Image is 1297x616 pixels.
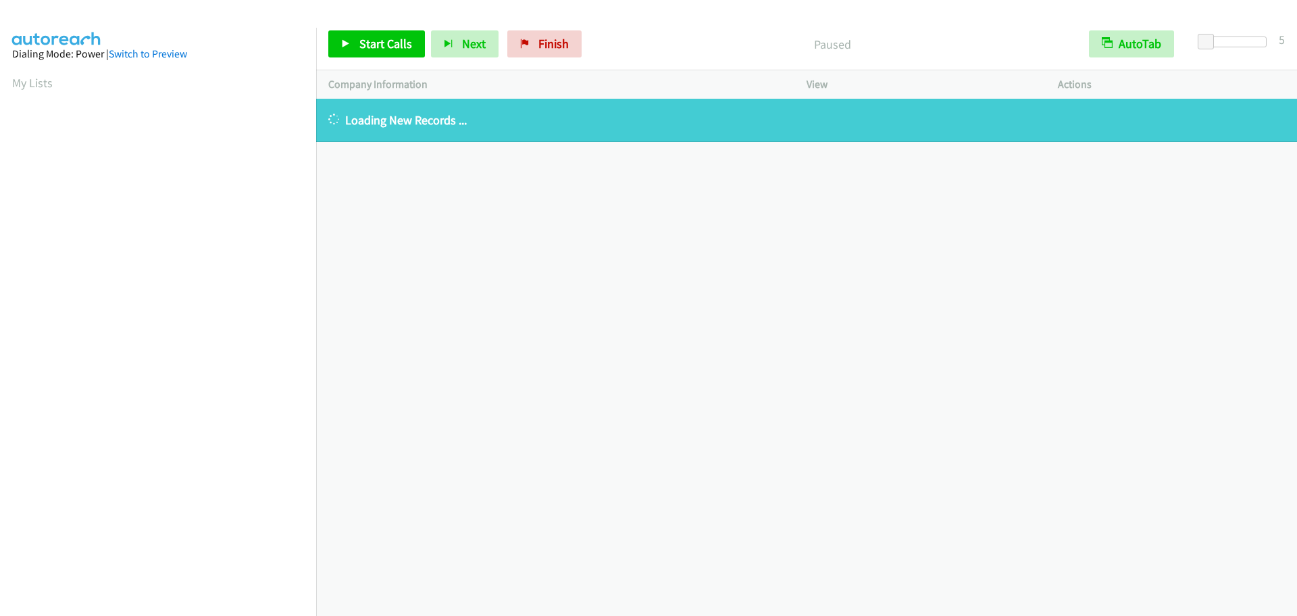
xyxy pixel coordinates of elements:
p: Paused [600,35,1065,53]
span: Finish [538,36,569,51]
p: Company Information [328,76,782,93]
button: AutoTab [1089,30,1174,57]
button: Next [431,30,499,57]
a: Switch to Preview [109,47,187,60]
div: Delay between calls (in seconds) [1204,37,1267,47]
p: Loading New Records ... [328,111,1285,129]
span: Next [462,36,486,51]
a: Finish [507,30,582,57]
a: Start Calls [328,30,425,57]
p: View [807,76,1034,93]
span: Start Calls [359,36,412,51]
a: My Lists [12,75,53,91]
p: Actions [1058,76,1285,93]
div: Dialing Mode: Power | [12,46,304,62]
div: 5 [1279,30,1285,49]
